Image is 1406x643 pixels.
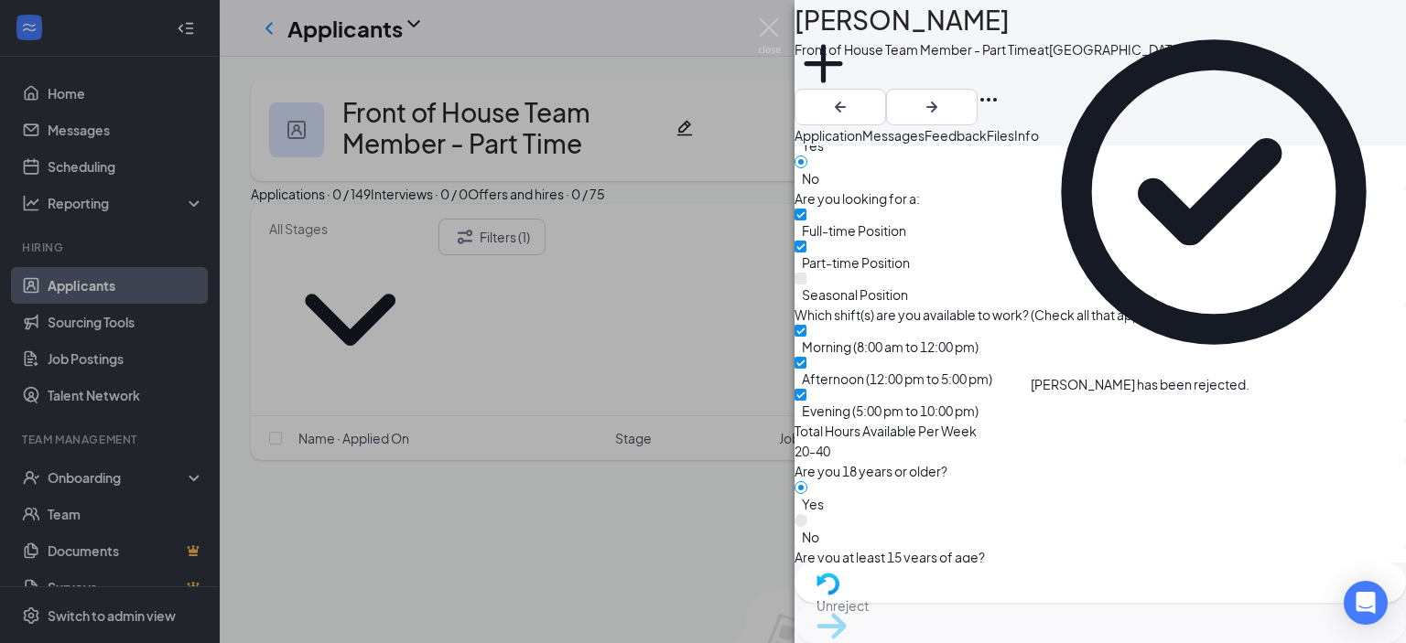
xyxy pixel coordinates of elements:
span: Messages [862,127,925,144]
span: Seasonal Position [802,286,908,303]
svg: CheckmarkCircle [1031,9,1397,375]
span: No [802,170,819,187]
button: ArrowRight [886,89,978,125]
svg: Plus [795,35,852,92]
svg: Ellipses [978,89,1000,111]
span: Are you at least 15 years of age? [795,547,985,567]
span: Feedback [925,127,987,144]
span: No [802,529,819,545]
span: Which shift(s) are you available to work? (Check all that apply) [795,305,1154,325]
span: Unreject [817,597,869,614]
span: Afternoon (12:00 pm to 5:00 pm) [802,370,992,387]
span: Total Hours Available Per Week [795,421,977,441]
svg: ArrowLeftNew [829,96,851,118]
span: Evening (5:00 pm to 10:00 pm) [802,402,979,419]
span: Yes [802,496,824,512]
span: Full-time Position [802,222,906,239]
span: 20-40 [795,441,1406,461]
span: Morning (8:00 am to 12:00 pm) [802,338,979,355]
span: Info [1014,127,1039,144]
svg: ArrowRight [921,96,943,118]
span: Are you looking for a: [795,188,920,209]
span: Are you 18 years or older? [795,461,947,481]
div: [PERSON_NAME] has been rejected. [1031,375,1249,394]
span: Part-time Position [802,254,910,271]
span: Files [987,127,1014,144]
button: PlusAdd a tag [795,35,852,113]
span: Application [795,127,862,144]
div: Open Intercom Messenger [1344,581,1388,625]
div: Front of House Team Member - Part Time at [GEOGRAPHIC_DATA] [795,40,1183,59]
button: ArrowLeftNew [795,89,886,125]
span: Yes [802,137,824,154]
